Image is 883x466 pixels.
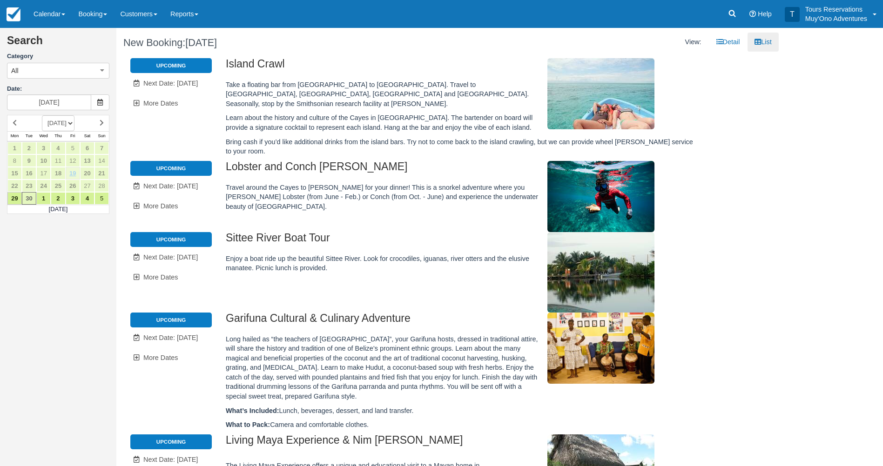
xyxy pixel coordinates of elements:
h2: Search [7,35,109,52]
a: 10 [36,154,51,167]
li: View: [678,33,708,52]
a: 5 [94,192,109,205]
span: Help [758,10,772,18]
h1: New Booking: [123,37,440,48]
a: 1 [7,142,22,154]
th: Sat [80,131,94,141]
img: M305-1 [547,58,654,129]
p: Muy'Ono Adventures [805,14,867,23]
a: 8 [7,154,22,167]
p: Travel around the Cayes to [PERSON_NAME] for your dinner! This is a snorkel adventure where you [... [226,183,698,212]
img: M306-1 [547,161,654,232]
span: More Dates [143,354,178,361]
a: 16 [22,167,36,180]
span: Next Date: [DATE] [143,182,198,190]
a: 14 [94,154,109,167]
li: Upcoming [130,232,212,247]
p: Enjoy a boat ride up the beautiful Sittee River. Look for crocodiles, iguanas, river otters and t... [226,254,698,273]
a: 2 [51,192,65,205]
a: Next Date: [DATE] [130,328,212,347]
label: Category [7,52,109,61]
h2: Lobster and Conch [PERSON_NAME] [226,161,698,178]
span: More Dates [143,202,178,210]
a: Next Date: [DATE] [130,177,212,196]
th: Fri [66,131,80,141]
p: Lunch, beverages, dessert, and land transfer. [226,406,698,416]
h2: Sittee River Boat Tour [226,232,698,249]
a: 11 [51,154,65,167]
a: 1 [36,192,51,205]
a: Next Date: [DATE] [130,248,212,267]
a: 30 [22,192,36,205]
a: 24 [36,180,51,192]
h2: Island Crawl [226,58,698,75]
p: Take a floating bar from [GEOGRAPHIC_DATA] to [GEOGRAPHIC_DATA]. Travel to [GEOGRAPHIC_DATA], [GE... [226,80,698,109]
li: Upcoming [130,434,212,449]
a: 7 [94,142,109,154]
p: Long hailed as “the teachers of [GEOGRAPHIC_DATA]”, your Garifuna hosts, dressed in traditional a... [226,334,698,401]
h2: Living Maya Experience & Nim [PERSON_NAME] [226,434,698,452]
a: 28 [94,180,109,192]
a: 29 [7,192,22,205]
span: Next Date: [DATE] [143,253,198,261]
a: 3 [66,192,80,205]
a: 6 [80,142,94,154]
a: 15 [7,167,22,180]
p: Learn about the history and culture of the Cayes in [GEOGRAPHIC_DATA]. The bartender on board wil... [226,113,698,132]
a: 13 [80,154,94,167]
a: 9 [22,154,36,167]
a: 17 [36,167,51,180]
span: Next Date: [DATE] [143,334,198,341]
th: Wed [36,131,51,141]
li: Upcoming [130,161,212,176]
span: Next Date: [DATE] [143,456,198,463]
p: Bring cash if you’d like additional drinks from the island bars. Try not to come back to the isla... [226,137,698,156]
a: 20 [80,167,94,180]
button: All [7,63,109,79]
a: 26 [66,180,80,192]
p: Tours Reservations [805,5,867,14]
img: M49-1 [547,313,654,384]
th: Tue [22,131,36,141]
a: 27 [80,180,94,192]
a: 4 [51,142,65,154]
span: Next Date: [DATE] [143,80,198,87]
th: Sun [94,131,109,141]
a: 22 [7,180,22,192]
a: 18 [51,167,65,180]
i: Help [749,11,756,17]
a: 2 [22,142,36,154]
li: Upcoming [130,58,212,73]
a: 23 [22,180,36,192]
a: 4 [80,192,94,205]
span: More Dates [143,273,178,281]
a: 12 [66,154,80,167]
li: Upcoming [130,313,212,327]
img: checkfront-main-nav-mini-logo.png [7,7,20,21]
strong: What to Pack: [226,421,270,428]
span: More Dates [143,100,178,107]
strong: What’s Included: [226,407,279,414]
h2: Garifuna Cultural & Culinary Adventure [226,313,698,330]
th: Mon [7,131,22,141]
a: 19 [66,167,80,180]
a: Detail [709,33,747,52]
td: [DATE] [7,205,109,214]
a: 5 [66,142,80,154]
div: T [785,7,800,22]
a: List [748,33,778,52]
a: 3 [36,142,51,154]
span: [DATE] [185,37,217,48]
img: M307-1 [547,232,654,313]
span: All [11,66,19,75]
th: Thu [51,131,65,141]
a: 21 [94,167,109,180]
label: Date: [7,85,109,93]
a: Next Date: [DATE] [130,74,212,93]
p: Camera and comfortable clothes. [226,420,698,430]
a: 25 [51,180,65,192]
